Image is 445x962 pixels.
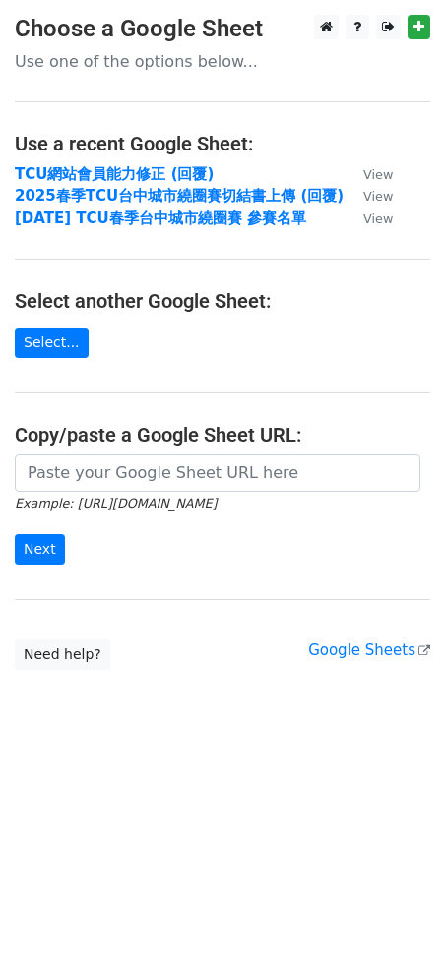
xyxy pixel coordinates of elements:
h3: Choose a Google Sheet [15,15,430,43]
input: Next [15,534,65,565]
a: [DATE] TCU春季台中城市繞圈賽 參賽名單 [15,210,306,227]
p: Use one of the options below... [15,51,430,72]
h4: Select another Google Sheet: [15,289,430,313]
a: Google Sheets [308,641,430,659]
a: Need help? [15,639,110,670]
small: View [363,189,393,204]
a: Select... [15,328,89,358]
a: TCU網站會員能力修正 (回覆) [15,165,214,183]
h4: Use a recent Google Sheet: [15,132,430,155]
h4: Copy/paste a Google Sheet URL: [15,423,430,447]
a: View [344,210,393,227]
small: View [363,167,393,182]
a: View [344,165,393,183]
a: 2025春季TCU台中城市繞圈賽切結書上傳 (回覆) [15,187,344,205]
a: View [344,187,393,205]
small: View [363,211,393,226]
input: Paste your Google Sheet URL here [15,454,420,492]
small: Example: [URL][DOMAIN_NAME] [15,496,217,511]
